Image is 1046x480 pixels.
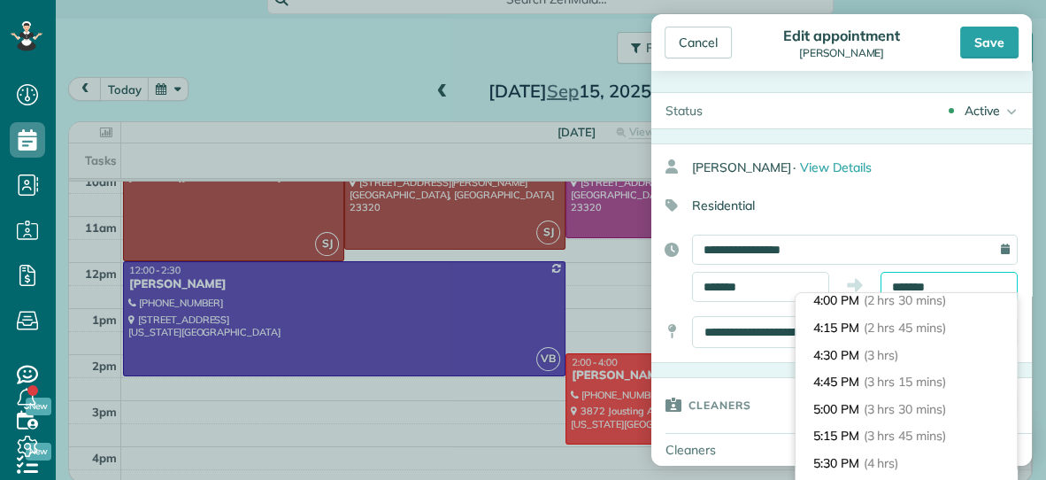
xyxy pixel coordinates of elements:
[778,47,904,59] div: [PERSON_NAME]
[864,292,946,308] span: (2 hrs 30 mins)
[793,159,796,175] span: ·
[665,27,732,58] div: Cancel
[796,450,1017,477] li: 5:30 PM
[864,320,946,336] span: (2 hrs 45 mins)
[796,287,1017,314] li: 4:00 PM
[796,314,1017,342] li: 4:15 PM
[864,401,946,417] span: (3 hrs 30 mins)
[796,342,1017,369] li: 4:30 PM
[651,190,1018,221] div: Residential
[796,422,1017,450] li: 5:15 PM
[864,455,899,471] span: (4 hrs)
[864,347,899,363] span: (3 hrs)
[965,102,1000,120] div: Active
[796,368,1017,396] li: 4:45 PM
[688,378,751,431] h3: Cleaners
[960,27,1019,58] div: Save
[864,428,946,444] span: (3 hrs 45 mins)
[692,151,1032,183] div: [PERSON_NAME]
[800,159,872,175] span: View Details
[796,396,1017,423] li: 5:00 PM
[651,434,775,466] div: Cleaners
[778,27,904,44] div: Edit appointment
[651,93,717,128] div: Status
[864,374,946,390] span: (3 hrs 15 mins)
